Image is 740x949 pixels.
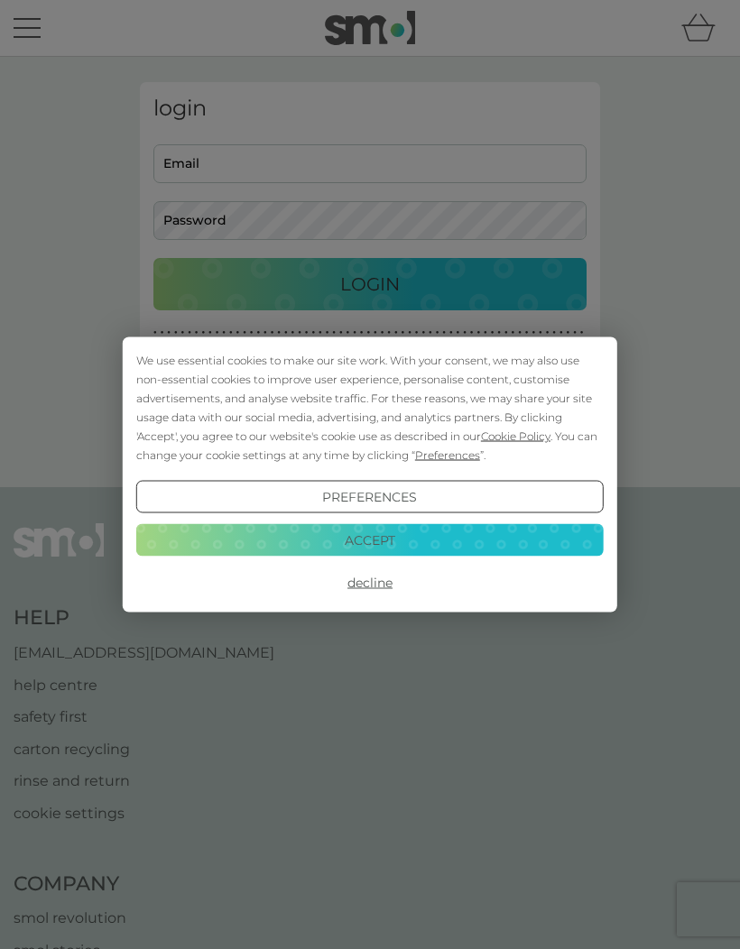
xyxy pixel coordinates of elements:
div: Cookie Consent Prompt [123,337,617,613]
button: Preferences [136,481,604,513]
button: Decline [136,567,604,599]
span: Cookie Policy [481,429,550,443]
div: We use essential cookies to make our site work. With your consent, we may also use non-essential ... [136,351,604,465]
button: Accept [136,523,604,556]
span: Preferences [415,448,480,462]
